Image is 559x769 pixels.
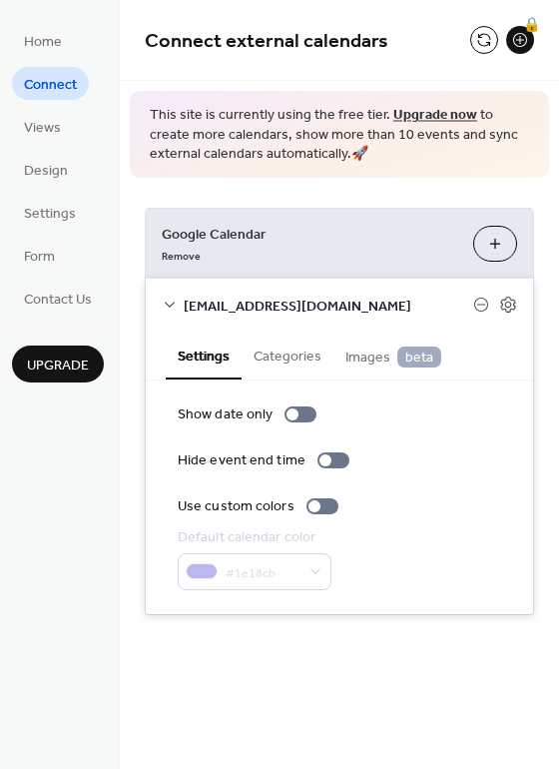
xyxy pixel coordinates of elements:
a: Settings [12,196,88,229]
span: Connect [24,75,77,96]
a: Upgrade now [393,102,477,129]
span: Design [24,161,68,182]
button: Images beta [333,332,453,379]
a: Design [12,153,80,186]
span: Connect external calendars [145,22,388,61]
span: Upgrade [27,356,89,377]
span: Home [24,32,62,53]
a: Views [12,110,73,143]
span: Google Calendar [162,224,457,245]
span: [EMAIL_ADDRESS][DOMAIN_NAME] [184,296,473,317]
button: Categories [242,332,333,378]
button: Upgrade [12,346,104,383]
span: Form [24,247,55,268]
span: Remove [162,249,201,263]
div: Show date only [178,404,273,425]
div: Hide event end time [178,450,305,471]
span: Settings [24,204,76,225]
a: Connect [12,67,89,100]
span: Images [345,347,441,369]
div: Use custom colors [178,496,294,517]
a: Contact Us [12,282,104,315]
button: Settings [166,332,242,380]
span: Views [24,118,61,139]
a: Form [12,239,67,272]
a: Home [12,24,74,57]
span: Contact Us [24,290,92,311]
span: This site is currently using the free tier. to create more calendars, show more than 10 events an... [150,106,529,165]
div: Default calendar color [178,527,327,548]
span: beta [397,347,441,368]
